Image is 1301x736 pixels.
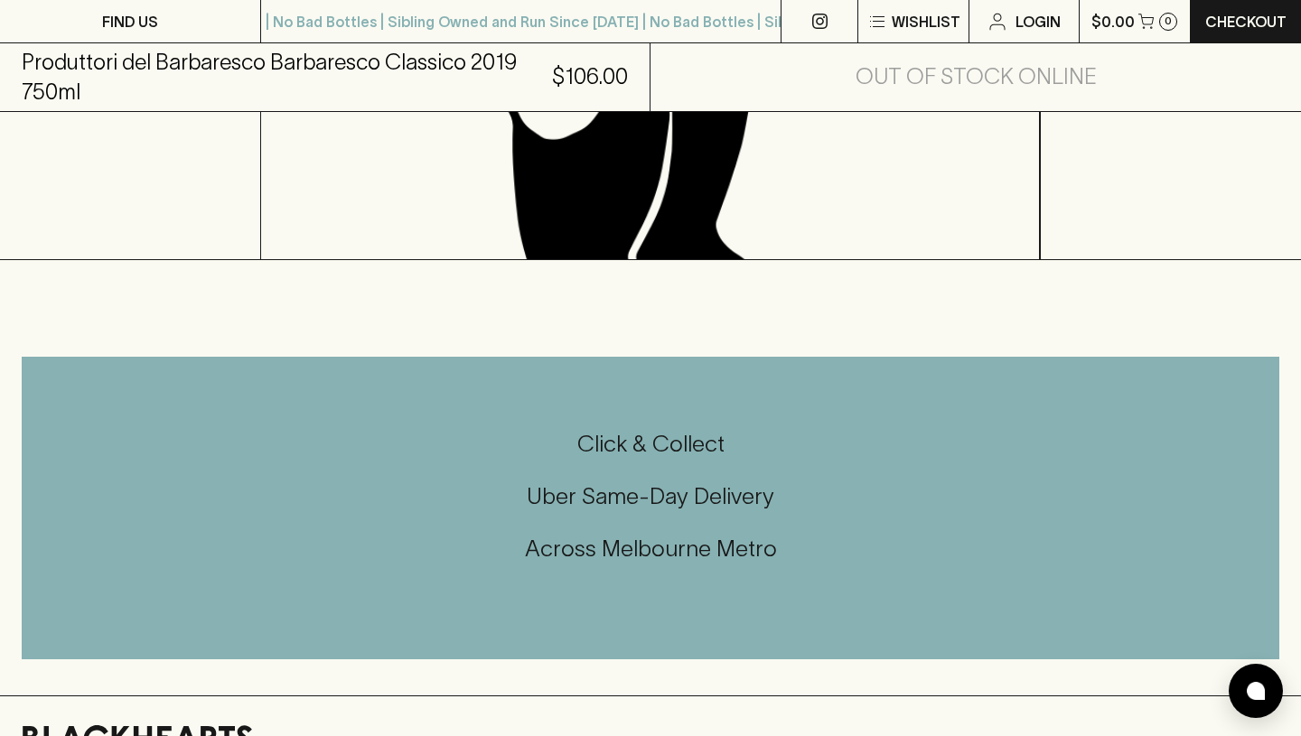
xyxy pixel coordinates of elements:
[22,357,1279,659] div: Call to action block
[856,62,1097,91] h5: Out of Stock Online
[1205,11,1287,33] p: Checkout
[1165,16,1172,26] p: 0
[22,534,1279,564] h5: Across Melbourne Metro
[892,11,960,33] p: Wishlist
[102,11,158,33] p: FIND US
[22,429,1279,459] h5: Click & Collect
[22,481,1279,511] h5: Uber Same-Day Delivery
[1091,11,1135,33] p: $0.00
[1016,11,1061,33] p: Login
[552,62,628,91] h5: $106.00
[1247,682,1265,700] img: bubble-icon
[22,48,552,106] h5: Produttori del Barbaresco Barbaresco Classico 2019 750ml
